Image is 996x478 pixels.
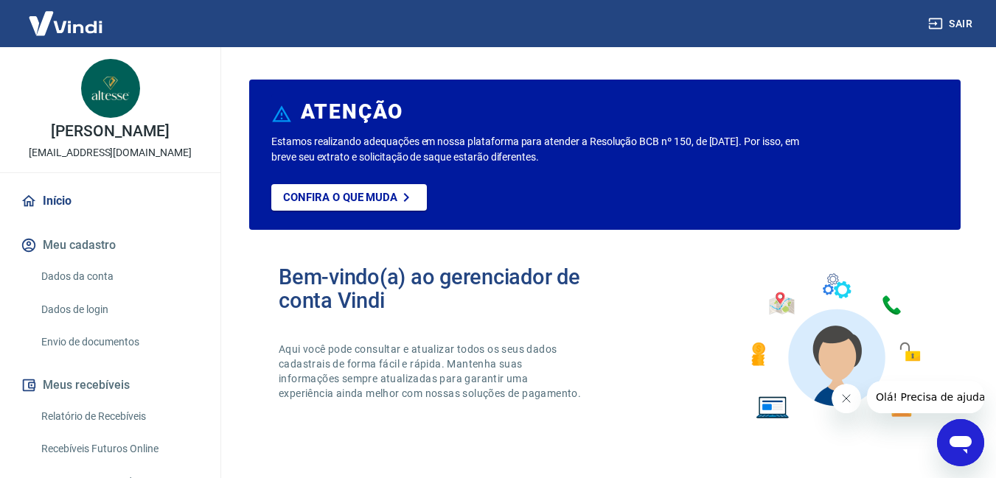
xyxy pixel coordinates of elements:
a: Confira o que muda [271,184,427,211]
button: Meu cadastro [18,229,203,261]
h2: Bem-vindo(a) ao gerenciador de conta Vindi [279,265,605,312]
img: Imagem de um avatar masculino com diversos icones exemplificando as funcionalidades do gerenciado... [738,265,931,428]
img: Vindi [18,1,114,46]
p: Estamos realizando adequações em nossa plataforma para atender a Resolução BCB nº 150, de [DATE].... [271,134,805,165]
button: Sair [925,10,978,38]
p: [PERSON_NAME] [51,124,169,139]
p: Aqui você pode consultar e atualizar todos os seus dados cadastrais de forma fácil e rápida. Mant... [279,342,584,401]
a: Envio de documentos [35,327,203,357]
a: Dados de login [35,295,203,325]
span: Olá! Precisa de ajuda? [9,10,124,22]
a: Início [18,185,203,217]
iframe: Mensagem da empresa [867,381,984,413]
img: 03231c2c-2b58-44af-b492-004330f7d186.jpeg [81,59,140,118]
button: Meus recebíveis [18,369,203,401]
h6: ATENÇÃO [301,105,403,119]
iframe: Fechar mensagem [832,384,861,413]
iframe: Botão para abrir a janela de mensagens [937,419,984,466]
a: Dados da conta [35,261,203,292]
a: Relatório de Recebíveis [35,401,203,432]
a: Recebíveis Futuros Online [35,434,203,464]
p: [EMAIL_ADDRESS][DOMAIN_NAME] [29,145,192,161]
p: Confira o que muda [283,191,397,204]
